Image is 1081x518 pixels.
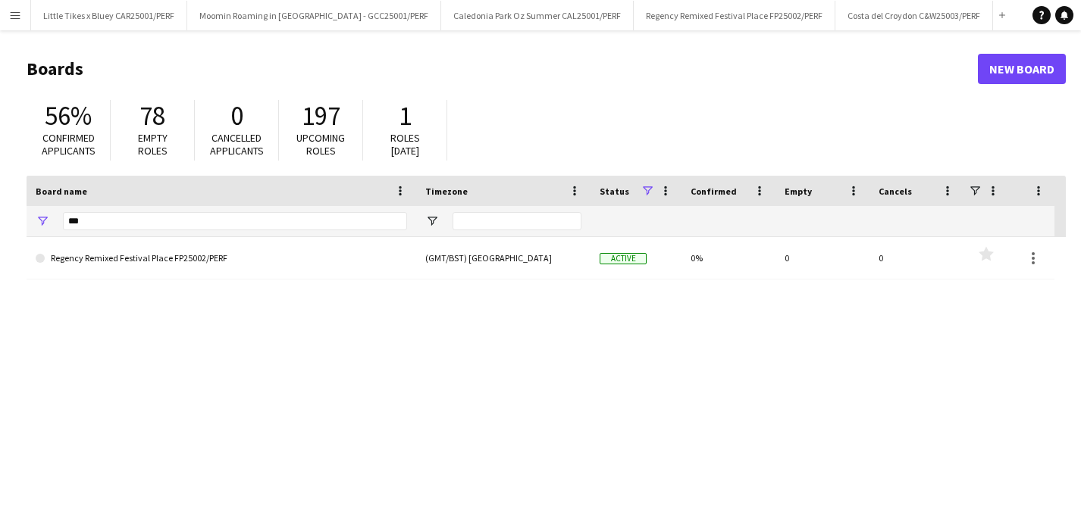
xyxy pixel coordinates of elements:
span: 197 [302,99,340,133]
a: Regency Remixed Festival Place FP25002/PERF [36,237,407,279]
span: 78 [139,99,165,133]
button: Open Filter Menu [425,214,439,228]
div: 0 [775,237,869,279]
div: (GMT/BST) [GEOGRAPHIC_DATA] [416,237,591,279]
button: Moomin Roaming in [GEOGRAPHIC_DATA] - GCC25001/PERF [187,1,441,30]
span: Empty roles [138,131,168,158]
button: Open Filter Menu [36,214,49,228]
span: Cancels [879,186,912,197]
button: Caledonia Park Oz Summer CAL25001/PERF [441,1,634,30]
button: Little Tikes x Bluey CAR25001/PERF [31,1,187,30]
button: Costa del Croydon C&W25003/PERF [835,1,993,30]
span: 1 [399,99,412,133]
span: Confirmed applicants [42,131,96,158]
span: Board name [36,186,87,197]
a: New Board [978,54,1066,84]
span: 56% [45,99,92,133]
button: Regency Remixed Festival Place FP25002/PERF [634,1,835,30]
div: 0 [869,237,963,279]
span: Status [600,186,629,197]
span: Upcoming roles [296,131,345,158]
h1: Boards [27,58,978,80]
span: Empty [785,186,812,197]
span: 0 [230,99,243,133]
span: Active [600,253,647,264]
span: Cancelled applicants [210,131,264,158]
div: 0% [681,237,775,279]
span: Confirmed [691,186,737,197]
span: Roles [DATE] [390,131,420,158]
input: Board name Filter Input [63,212,407,230]
input: Timezone Filter Input [453,212,581,230]
span: Timezone [425,186,468,197]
